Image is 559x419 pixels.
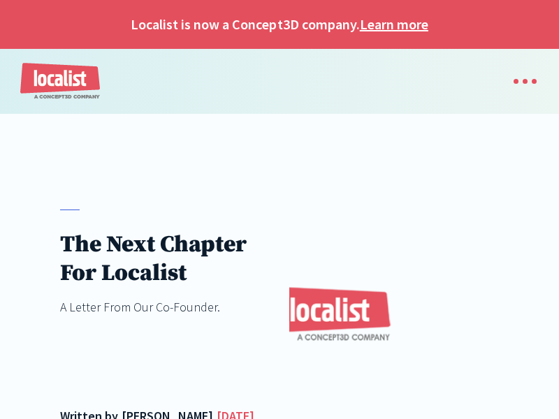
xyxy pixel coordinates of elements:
a: Learn more [360,14,428,35]
div: A Letter From Our Co-Founder. [60,297,270,316]
h1: The Next Chapter For Localist [60,230,270,288]
div: menu [499,66,539,96]
a: home [20,63,102,100]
